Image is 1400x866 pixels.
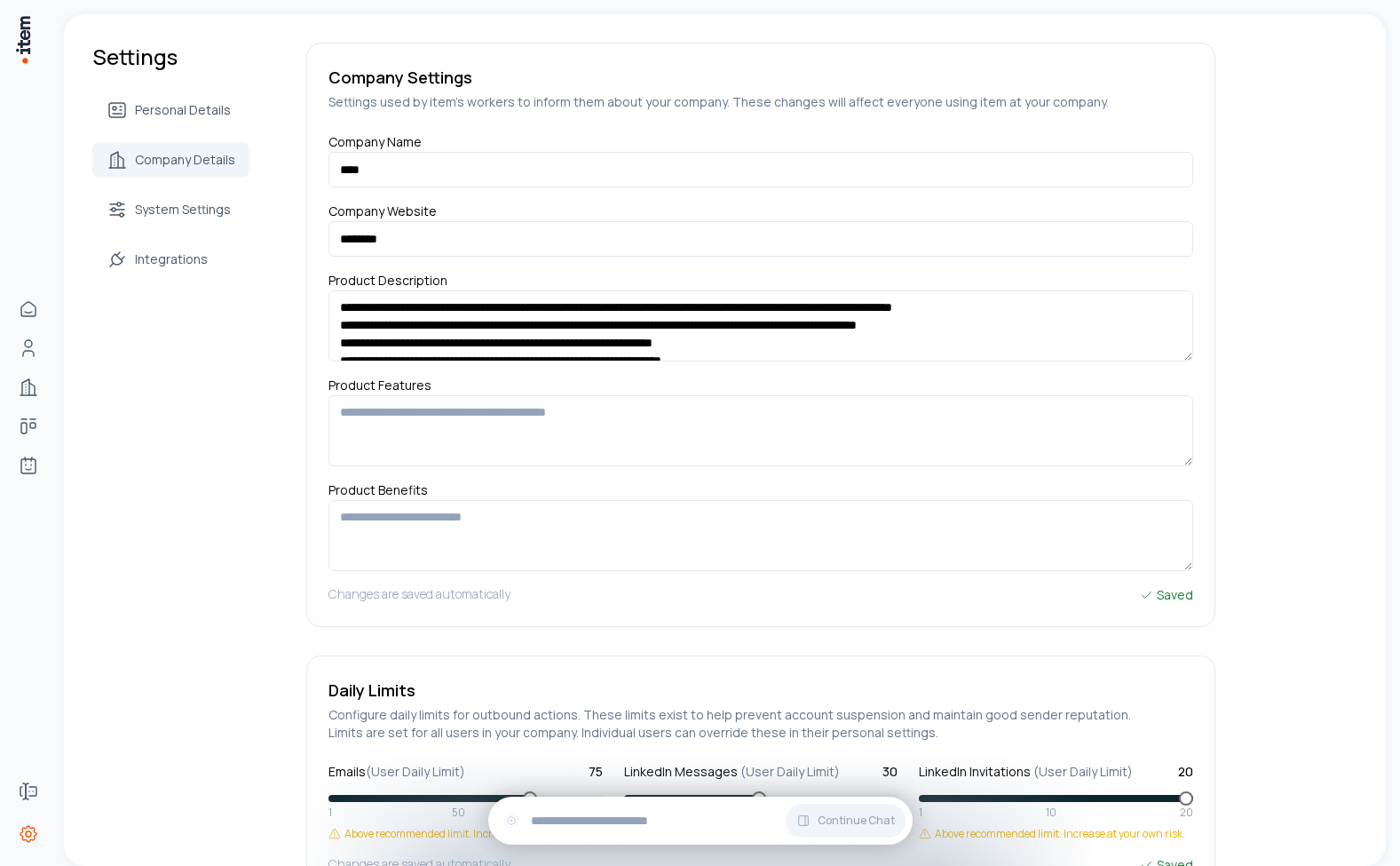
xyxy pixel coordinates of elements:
a: Deals [11,409,46,444]
a: People [11,330,46,366]
h5: Changes are saved automatically [328,585,510,605]
a: Integrations [92,242,249,277]
h5: Daily Limits [328,678,1193,703]
label: Emails [328,763,465,781]
label: Product Description [328,272,447,296]
span: 75 [589,763,603,781]
label: Product Benefits [328,481,428,505]
a: Forms [11,774,46,809]
label: Product Features [328,377,431,404]
span: 50 [452,806,465,820]
span: Personal Details [135,101,231,119]
span: System Settings [135,201,231,218]
span: Above recommended limit. Increase at your own risk. [344,827,595,841]
h5: Configure daily limits for outbound actions. These limits exist to help prevent account suspensio... [328,706,1193,742]
span: Continue Chat [818,814,895,828]
span: 1 [919,806,922,820]
span: 20 [1180,806,1193,820]
span: (User Daily Limit) [740,763,840,780]
span: (User Daily Limit) [1033,763,1133,780]
label: Company Website [328,203,437,226]
div: Saved [1139,585,1193,605]
span: Company Details [135,151,235,169]
label: LinkedIn Messages [624,763,840,781]
a: Company Details [92,142,249,178]
img: Item Brain Logo [14,14,32,65]
span: 10 [1046,806,1056,820]
h1: Settings [92,43,249,71]
span: (User Daily Limit) [366,763,465,780]
h5: Company Settings [328,65,1193,90]
a: Settings [11,816,46,852]
a: Home [11,291,46,327]
label: Company Name [328,133,422,157]
span: 1 [328,806,332,820]
label: LinkedIn Invitations [919,763,1133,781]
a: Companies [11,369,46,405]
h5: Settings used by item's workers to inform them about your company. These changes will affect ever... [328,93,1193,111]
a: Personal Details [92,92,249,128]
button: Continue Chat [786,804,906,838]
a: System Settings [92,192,249,227]
span: Above recommended limit. Increase at your own risk. [935,827,1185,841]
a: Agents [11,448,46,483]
span: 20 [1178,763,1193,781]
div: Continue Chat [488,797,913,845]
span: Integrations [135,250,208,268]
span: 30 [882,763,898,781]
